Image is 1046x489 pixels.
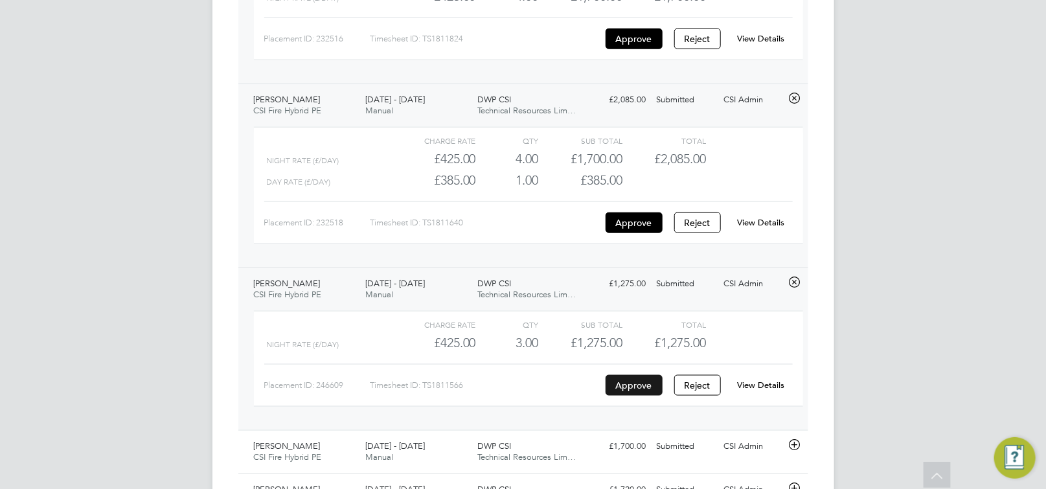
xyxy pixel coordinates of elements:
[718,89,786,111] div: CSI Admin
[365,105,393,116] span: Manual
[476,332,539,354] div: 3.00
[267,340,339,349] span: Night rate (£/day)
[267,156,339,165] span: Night rate (£/day)
[476,133,539,148] div: QTY
[606,212,663,233] button: Approve
[254,451,322,462] span: CSI Fire Hybrid PE
[476,317,539,332] div: QTY
[254,278,321,289] span: [PERSON_NAME]
[718,273,786,295] div: CSI Admin
[994,437,1036,479] button: Engage Resource Center
[254,94,321,105] span: [PERSON_NAME]
[584,436,652,457] div: £1,700.00
[654,151,706,166] span: £2,085.00
[477,105,576,116] span: Technical Resources Lim…
[606,375,663,396] button: Approve
[365,451,393,462] span: Manual
[477,94,511,105] span: DWP CSI
[674,28,721,49] button: Reject
[370,375,602,396] div: Timesheet ID: TS1811566
[392,133,475,148] div: Charge rate
[477,278,511,289] span: DWP CSI
[392,332,475,354] div: £425.00
[477,440,511,451] span: DWP CSI
[622,317,706,332] div: Total
[477,289,576,300] span: Technical Resources Lim…
[539,148,622,170] div: £1,700.00
[370,212,602,233] div: Timesheet ID: TS1811640
[476,148,539,170] div: 4.00
[264,28,370,49] div: Placement ID: 232516
[476,170,539,191] div: 1.00
[652,89,719,111] div: Submitted
[254,105,322,116] span: CSI Fire Hybrid PE
[539,170,622,191] div: £385.00
[737,33,784,44] a: View Details
[652,436,719,457] div: Submitted
[264,212,370,233] div: Placement ID: 232518
[606,28,663,49] button: Approve
[254,289,322,300] span: CSI Fire Hybrid PE
[654,335,706,350] span: £1,275.00
[392,148,475,170] div: £425.00
[718,436,786,457] div: CSI Admin
[737,217,784,228] a: View Details
[622,133,706,148] div: Total
[365,440,425,451] span: [DATE] - [DATE]
[477,451,576,462] span: Technical Resources Lim…
[392,317,475,332] div: Charge rate
[652,273,719,295] div: Submitted
[365,278,425,289] span: [DATE] - [DATE]
[254,440,321,451] span: [PERSON_NAME]
[264,375,370,396] div: Placement ID: 246609
[392,170,475,191] div: £385.00
[365,289,393,300] span: Manual
[539,332,622,354] div: £1,275.00
[539,133,622,148] div: Sub Total
[539,317,622,332] div: Sub Total
[674,375,721,396] button: Reject
[584,89,652,111] div: £2,085.00
[737,380,784,391] a: View Details
[365,94,425,105] span: [DATE] - [DATE]
[267,177,331,187] span: DAY RATE (£/day)
[674,212,721,233] button: Reject
[370,28,602,49] div: Timesheet ID: TS1811824
[584,273,652,295] div: £1,275.00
